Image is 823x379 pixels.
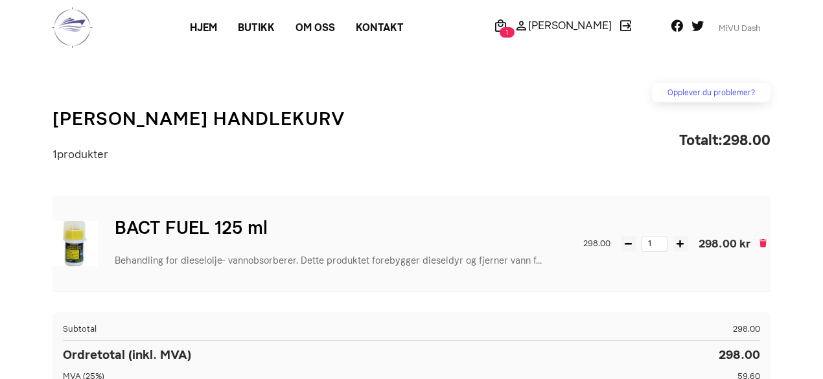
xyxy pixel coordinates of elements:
a: Butikk [227,16,285,40]
div: Totalt: [679,130,771,152]
span: 1 [500,27,515,38]
span: 1 [52,148,57,161]
img: logo [52,6,93,49]
p: produkter [52,143,345,165]
a: 1 [490,17,511,33]
h1: [PERSON_NAME] Handlekurv [52,105,345,133]
img: BACT FUEL 125 ml [52,221,98,266]
a: Opplever du problemer? [652,83,771,102]
p: Behandling for dieselolje- vannobsorberer. Dette produktet forebygger dieseldyr og fjerner vann f... [115,251,573,270]
a: MiVU Dash [708,18,771,39]
h3: BACT FUEL 125 ml [115,214,573,242]
div: 298.00 [583,237,610,250]
strong: 298.00 [723,132,771,149]
span: 298.00 kr [699,235,750,252]
a: [PERSON_NAME] [511,17,615,33]
span: 298.00 [733,323,760,336]
a: Om oss [285,16,345,40]
a: Hjem [180,16,227,40]
span: 298.00 [719,346,760,365]
a: Kontakt [345,16,414,40]
span: Ordretotal (inkl. MVA) [63,346,191,365]
span: Subtotal [63,323,97,336]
